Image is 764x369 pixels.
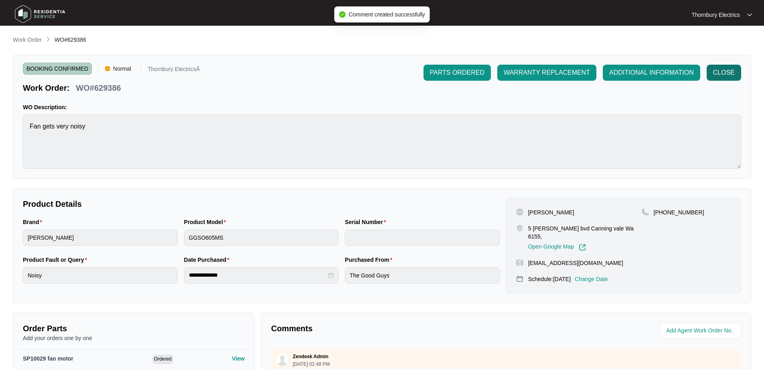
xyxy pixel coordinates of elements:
[747,13,752,17] img: dropdown arrow
[23,103,741,111] p: WO Description:
[575,275,608,283] p: Change Date
[339,11,345,18] span: check-circle
[579,244,586,251] img: Link-External
[55,37,86,43] span: WO#629386
[603,65,700,81] button: ADDITIONAL INFORMATION
[528,275,571,283] p: Schedule: [DATE]
[23,82,69,94] p: Work Order:
[23,198,500,210] p: Product Details
[528,259,623,267] p: [EMAIL_ADDRESS][DOMAIN_NAME]
[23,63,92,75] span: BOOKING CONFIRMED
[105,66,110,71] img: Vercel Logo
[691,11,740,19] p: Thornbury Electrics
[152,355,173,364] span: Ordered
[23,218,45,226] label: Brand
[12,2,68,26] img: residentia service logo
[345,218,389,226] label: Serial Number
[516,208,523,216] img: user-pin
[232,355,245,363] p: View
[528,208,574,216] p: [PERSON_NAME]
[23,355,73,362] span: SP10029 fan motor
[293,362,330,367] p: [DATE] 02:48 PM
[23,256,90,264] label: Product Fault or Query
[345,267,500,283] input: Purchased From
[23,114,741,169] textarea: Fan gets very noisy
[349,11,425,18] span: Comment created successfully
[184,218,229,226] label: Product Model
[23,267,178,283] input: Product Fault or Query
[497,65,596,81] button: WARRANTY REPLACEMENT
[23,323,245,334] p: Order Parts
[707,65,741,81] button: CLOSE
[184,230,339,246] input: Product Model
[666,326,736,336] input: Add Agent Work Order No.
[345,230,500,246] input: Serial Number
[271,323,501,334] p: Comments
[76,82,121,94] p: WO#629386
[13,36,42,44] p: Work Order
[276,354,288,366] img: user.svg
[516,275,523,282] img: map-pin
[148,66,200,75] p: Thornbury ElectricsÂ
[713,68,735,77] span: CLOSE
[424,65,491,81] button: PARTS ORDERED
[642,208,649,216] img: map-pin
[516,259,523,266] img: map-pin
[23,230,178,246] input: Brand
[45,36,51,43] img: chevron-right
[516,224,523,232] img: map-pin
[184,256,233,264] label: Date Purchased
[654,208,704,216] p: [PHONE_NUMBER]
[11,36,43,45] a: Work Order
[110,63,134,75] span: Normal
[528,224,642,241] p: 5 [PERSON_NAME] bvd Canning vale Wa 6155,
[430,68,484,77] span: PARTS ORDERED
[189,271,327,279] input: Date Purchased
[609,68,694,77] span: ADDITIONAL INFORMATION
[293,353,328,360] p: Zendesk Admin
[528,244,586,251] a: Open Google Map
[345,256,395,264] label: Purchased From
[23,334,245,342] p: Add your orders one by one
[504,68,590,77] span: WARRANTY REPLACEMENT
